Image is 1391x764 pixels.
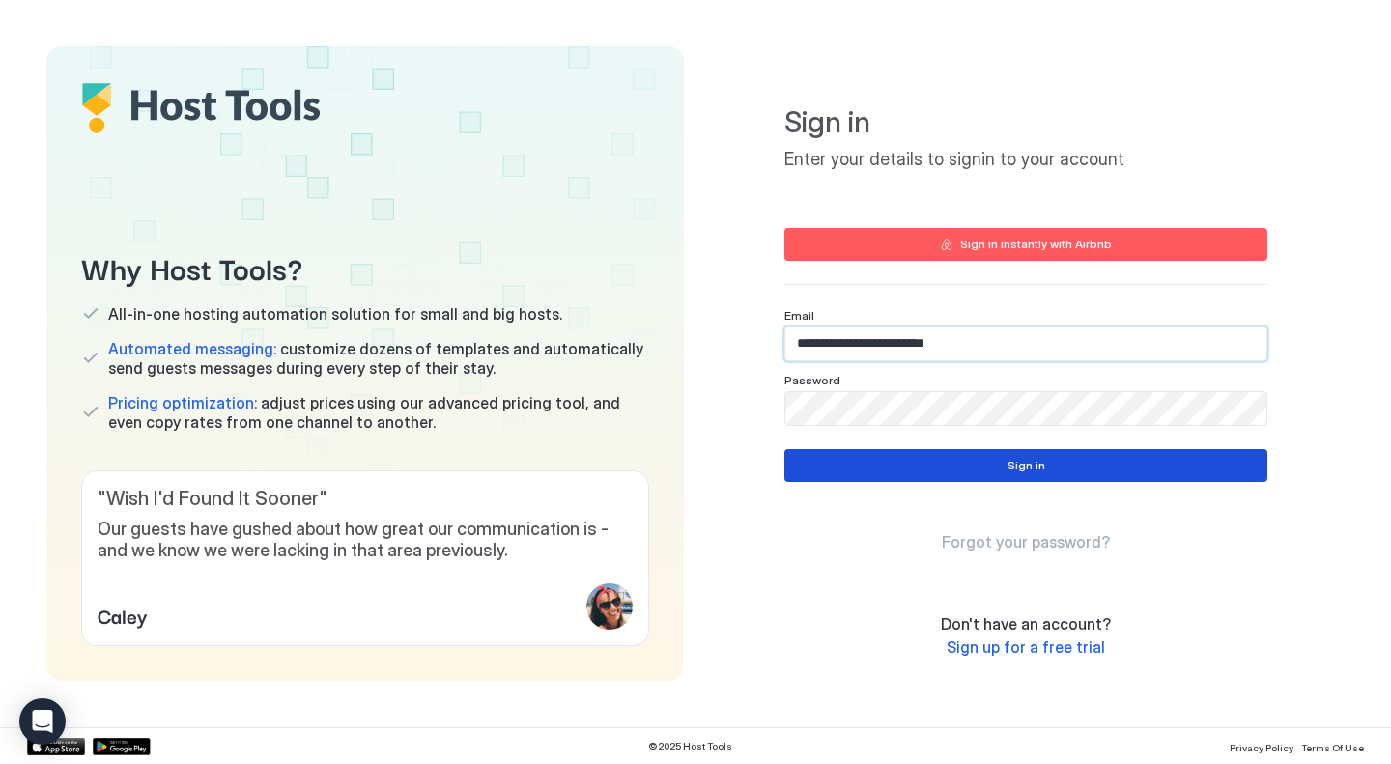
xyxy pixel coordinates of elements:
[784,228,1267,261] button: Sign in instantly with Airbnb
[785,392,1266,425] input: Input Field
[784,373,840,387] span: Password
[108,339,649,378] span: customize dozens of templates and automatically send guests messages during every step of their s...
[27,738,85,755] a: App Store
[784,149,1267,171] span: Enter your details to signin to your account
[98,601,148,630] span: Caley
[81,245,649,289] span: Why Host Tools?
[108,304,562,324] span: All-in-one hosting automation solution for small and big hosts.
[108,339,276,358] span: Automated messaging:
[93,738,151,755] a: Google Play Store
[941,614,1111,634] span: Don't have an account?
[942,532,1110,552] a: Forgot your password?
[1230,736,1293,756] a: Privacy Policy
[1301,736,1364,756] a: Terms Of Use
[1230,742,1293,753] span: Privacy Policy
[586,583,633,630] div: profile
[784,104,1267,141] span: Sign in
[785,327,1266,360] input: Input Field
[98,519,633,562] span: Our guests have gushed about how great our communication is - and we know we were lacking in that...
[1008,457,1045,474] div: Sign in
[108,393,649,432] span: adjust prices using our advanced pricing tool, and even copy rates from one channel to another.
[947,637,1105,658] a: Sign up for a free trial
[942,532,1110,552] span: Forgot your password?
[19,698,66,745] div: Open Intercom Messenger
[784,449,1267,482] button: Sign in
[947,637,1105,657] span: Sign up for a free trial
[648,740,732,752] span: © 2025 Host Tools
[960,236,1112,253] div: Sign in instantly with Airbnb
[1301,742,1364,753] span: Terms Of Use
[784,308,814,323] span: Email
[108,393,257,412] span: Pricing optimization:
[98,487,633,511] span: " Wish I'd Found It Sooner "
